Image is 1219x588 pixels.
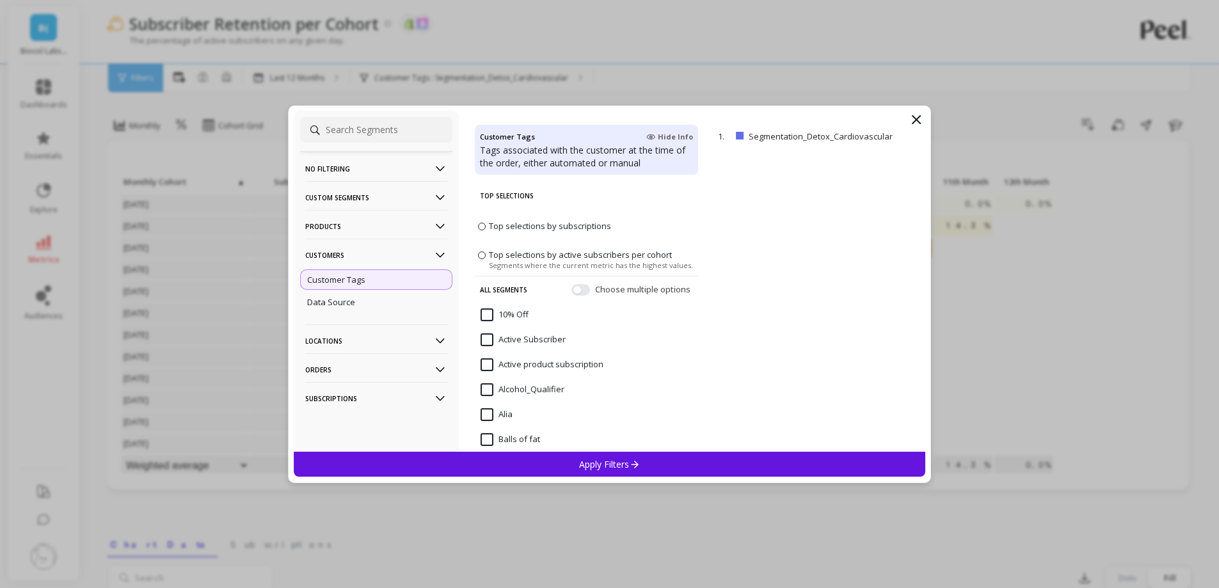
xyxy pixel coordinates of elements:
span: Balls of fat [481,433,540,446]
p: Subscriptions [305,382,447,415]
p: No filtering [305,152,447,185]
span: Top selections by active subscribers per cohort [489,248,672,260]
span: Choose multiple options [595,283,693,296]
span: Alia [481,408,513,421]
p: Products [305,210,447,242]
p: Locations [305,324,447,357]
span: 10% Off [481,308,529,321]
span: Hide Info [646,132,693,142]
span: Segments where the current metric has the highest values. [489,260,693,269]
h4: Customer Tags [480,130,535,144]
p: Top Selections [480,182,693,209]
p: Data Source [307,296,355,308]
span: Active Subscriber [481,333,566,346]
p: Tags associated with the customer at the time of the order, either automated or manual [480,144,693,170]
p: Customers [305,239,447,271]
p: All Segments [480,276,527,303]
p: Orders [305,353,447,386]
span: Alcohol_Qualifier [481,383,564,396]
input: Search Segments [300,117,452,143]
p: 1. [718,131,731,142]
span: Active product subscription [481,358,603,371]
span: Top selections by subscriptions [489,220,611,232]
p: Customer Tags [307,274,365,285]
p: Custom Segments [305,181,447,214]
p: Apply Filters [579,458,640,470]
p: Segmentation_Detox_Cardiovascular [749,131,905,142]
